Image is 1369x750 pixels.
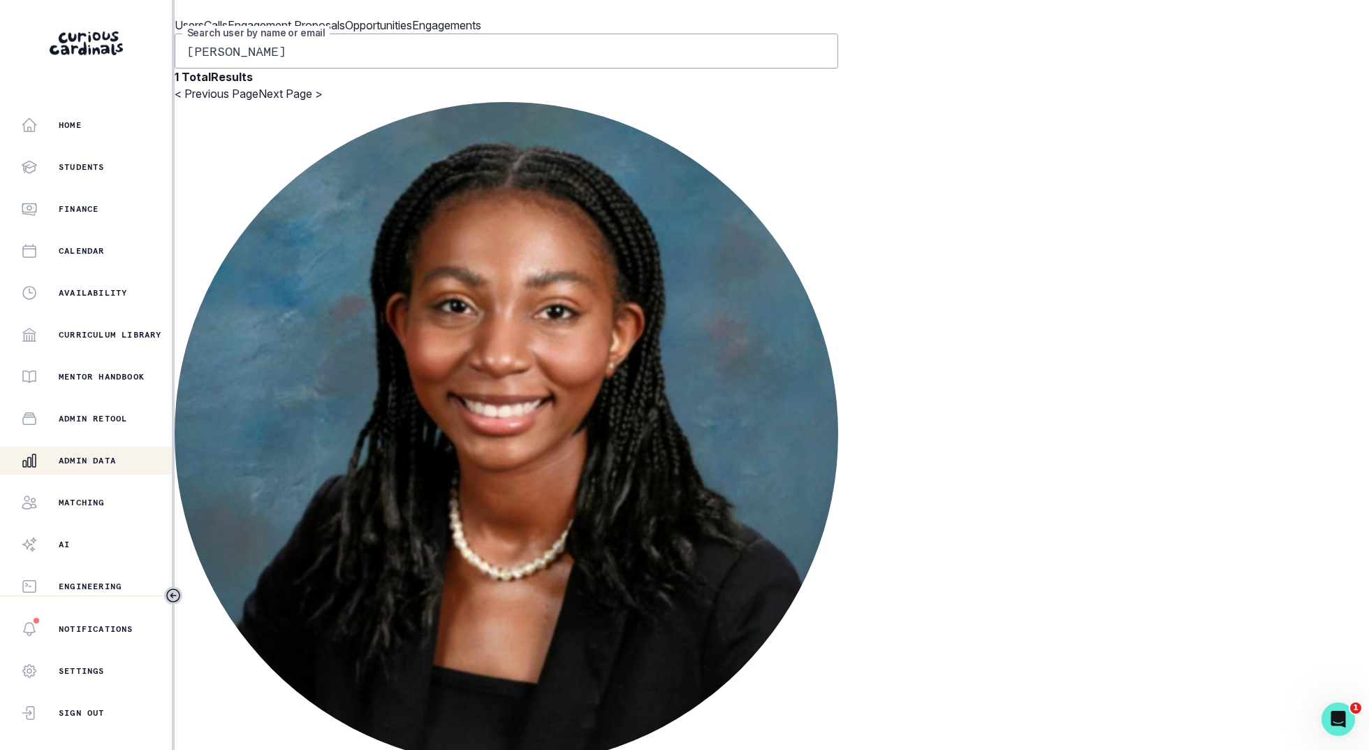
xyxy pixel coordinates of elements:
p: Curriculum Library [59,329,162,340]
b: 1 Total Results [175,70,253,84]
p: Opportunities [345,17,412,34]
p: Admin Data [59,455,116,466]
p: Notifications [59,623,133,635]
p: AI [59,539,70,550]
iframe: Intercom live chat [1322,702,1355,736]
p: Students [59,161,105,173]
p: Mentor Handbook [59,371,145,382]
p: Users [175,17,204,34]
img: Curious Cardinals Logo [50,31,123,55]
p: Settings [59,665,105,677]
p: Engagement Proposals [228,17,345,34]
span: 1 [1350,702,1361,714]
p: Home [59,120,82,131]
p: Sign Out [59,707,105,719]
p: Matching [59,497,105,508]
p: Availability [59,287,127,298]
button: Next Page > [258,85,323,102]
p: Admin Retool [59,413,127,424]
p: Calendar [59,245,105,257]
button: Toggle sidebar [164,586,182,605]
p: Engagements [412,17,481,34]
p: Engineering [59,581,122,592]
button: < Previous Page [175,85,258,102]
p: Finance [59,203,98,215]
p: Calls [204,17,228,34]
